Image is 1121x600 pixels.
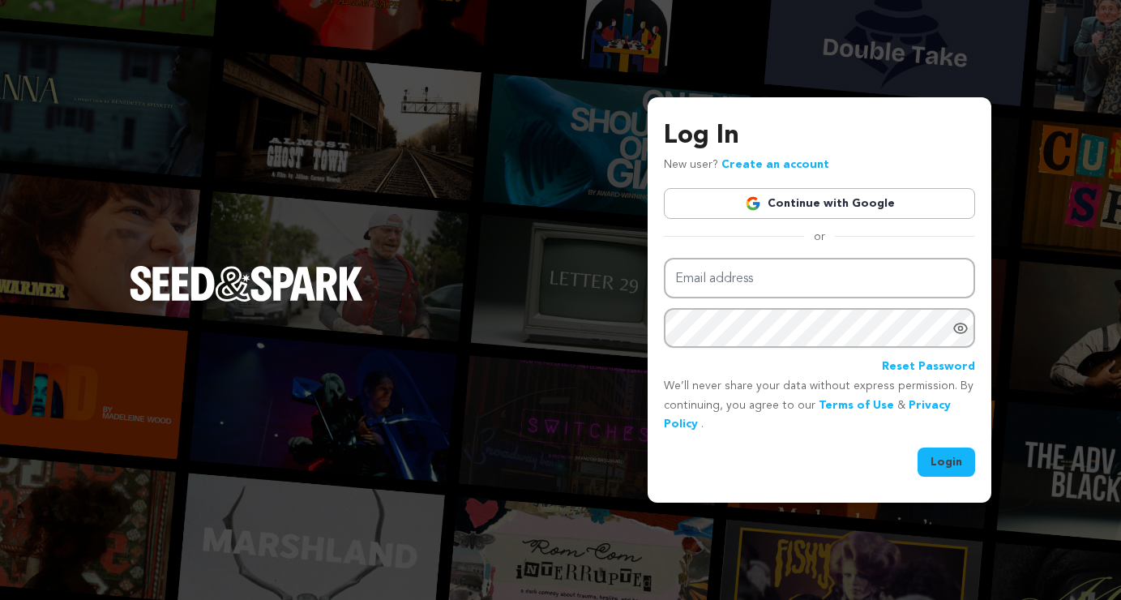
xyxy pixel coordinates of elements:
[664,258,975,299] input: Email address
[918,448,975,477] button: Login
[664,188,975,219] a: Continue with Google
[664,117,975,156] h3: Log In
[882,358,975,377] a: Reset Password
[664,156,829,175] p: New user?
[664,377,975,435] p: We’ll never share your data without express permission. By continuing, you agree to our & .
[819,400,894,411] a: Terms of Use
[745,195,761,212] img: Google logo
[804,229,835,245] span: or
[130,266,363,334] a: Seed&Spark Homepage
[721,159,829,170] a: Create an account
[130,266,363,302] img: Seed&Spark Logo
[952,320,969,336] a: Show password as plain text. Warning: this will display your password on the screen.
